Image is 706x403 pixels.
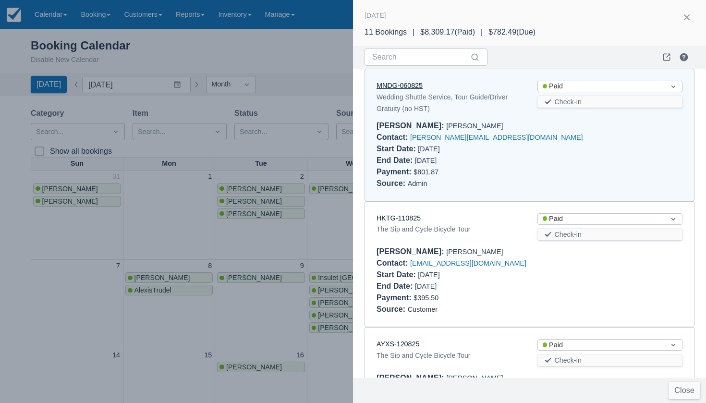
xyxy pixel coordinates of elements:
div: [DATE] [377,281,522,292]
div: [DATE] [377,269,522,281]
button: Check-in [537,354,683,366]
div: | [475,26,488,38]
a: AYXS-120825 [377,340,419,348]
span: Dropdown icon [669,214,678,224]
div: The Sip and Cycle Bicycle Tour [377,223,522,235]
div: Payment : [377,293,414,302]
button: Check-in [537,96,683,108]
div: [PERSON_NAME] : [377,247,446,256]
button: Close [669,382,700,399]
div: The Sip and Cycle Bicycle Tour [377,350,522,361]
div: Start Date : [377,270,418,279]
div: End Date : [377,156,415,164]
div: Source : [377,179,408,187]
div: 11 Bookings [365,26,407,38]
div: [PERSON_NAME] : [377,122,446,130]
a: MNDG-060825 [377,82,423,89]
div: Payment : [377,168,414,176]
div: $8,309.17 ( Paid ) [420,26,475,38]
input: Search [372,49,468,66]
div: Paid [543,214,660,224]
div: Source : [377,305,408,313]
div: Contact : [377,133,410,141]
div: Wedding Shuttle Service, Tour Guide/Driver Gratuity (no HST) [377,91,522,114]
a: HKTG-110825 [377,214,421,222]
a: [EMAIL_ADDRESS][DOMAIN_NAME] [410,259,526,267]
span: Dropdown icon [669,340,678,350]
div: End Date : [377,282,415,290]
div: $782.49 ( Due ) [488,26,536,38]
div: [DATE] [365,10,386,21]
div: [PERSON_NAME] [377,246,682,257]
button: Check-in [537,229,683,240]
div: Paid [543,81,660,92]
div: $395.50 [377,292,682,304]
div: [PERSON_NAME] : [377,374,446,382]
div: $801.87 [377,166,682,178]
div: [DATE] [377,143,522,155]
span: Dropdown icon [669,82,678,91]
div: Paid [543,340,660,351]
div: [PERSON_NAME] [377,120,682,132]
div: [DATE] [377,155,522,166]
div: | [407,26,420,38]
div: Admin [377,178,682,189]
a: [PERSON_NAME][EMAIL_ADDRESS][DOMAIN_NAME] [410,134,583,141]
div: Start Date : [377,145,418,153]
div: [PERSON_NAME] [377,372,682,384]
div: Contact : [377,259,410,267]
div: Customer [377,304,682,315]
